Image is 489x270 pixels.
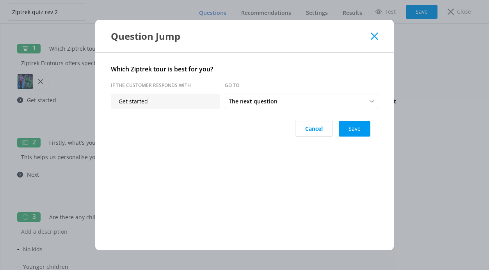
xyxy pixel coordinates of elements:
button: Close [371,32,378,40]
h4: Which Ziptrek tour is best for you? [111,64,378,75]
div: Question Jump [111,30,371,43]
button: Save [339,121,370,137]
p: If the customer responds with [111,82,220,89]
p: Get started [111,94,220,109]
p: Go to [225,82,334,89]
button: Cancel [295,121,333,137]
span: The next question [229,97,282,106]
